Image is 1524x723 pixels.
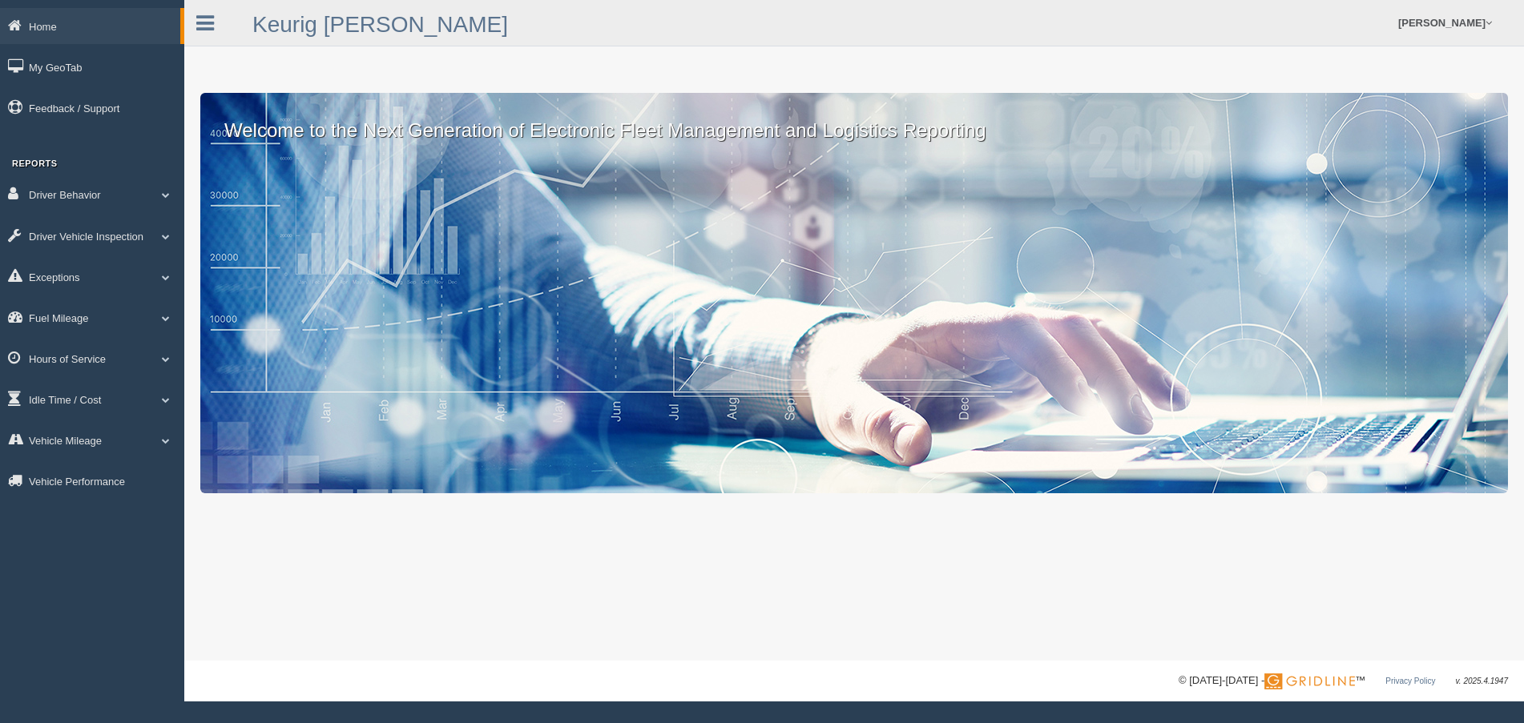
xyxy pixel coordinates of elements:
div: © [DATE]-[DATE] - ™ [1179,673,1508,689]
p: Welcome to the Next Generation of Electronic Fleet Management and Logistics Reporting [200,93,1508,144]
span: v. 2025.4.1947 [1456,677,1508,685]
img: Gridline [1264,673,1355,689]
a: Privacy Policy [1385,677,1435,685]
a: Keurig [PERSON_NAME] [252,12,508,37]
